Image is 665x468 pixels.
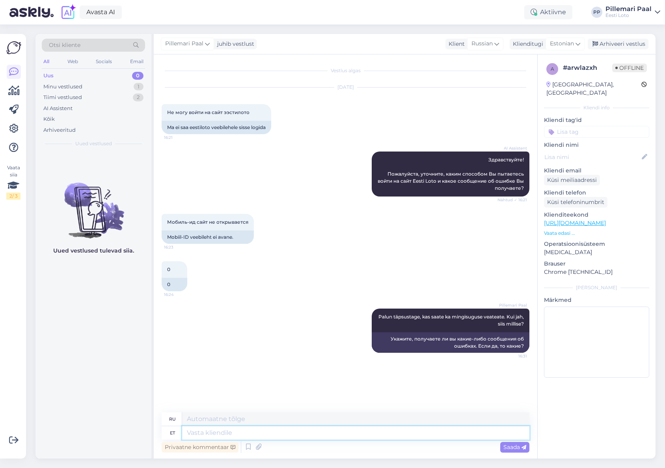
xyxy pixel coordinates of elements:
div: Укажите, получаете ли вы какие-либо сообщения об ошибках. Если да, то какие? [372,332,529,353]
div: Kõik [43,115,55,123]
span: a [551,66,554,72]
p: Kliendi tag'id [544,116,649,124]
span: 16:31 [497,353,527,359]
div: Pillemari Paal [605,6,652,12]
div: 2 [133,94,143,101]
span: Palun täpsustage, kas saate ka mingisuguse veateate. Kui jah, siis millise? [378,314,525,327]
p: Klienditeekond [544,211,649,219]
input: Lisa nimi [544,153,640,161]
div: Küsi telefoninumbrit [544,197,607,208]
p: Chrome [TECHNICAL_ID] [544,268,649,276]
div: [PERSON_NAME] [544,284,649,291]
div: 1 [134,83,143,91]
div: 0 [162,278,187,291]
span: Russian [471,39,493,48]
span: Pillemari Paal [165,39,203,48]
span: Otsi kliente [49,41,80,49]
div: ru [169,412,176,426]
p: Vaata edasi ... [544,230,649,237]
div: Vestlus algas [162,67,529,74]
p: Uued vestlused tulevad siia. [53,247,134,255]
div: 0 [132,72,143,80]
a: [URL][DOMAIN_NAME] [544,219,606,227]
img: No chats [35,168,151,240]
p: Kliendi telefon [544,189,649,197]
div: 2 / 3 [6,193,20,200]
span: Nähtud ✓ 16:21 [497,197,527,203]
div: # arwlazxh [563,63,612,73]
p: Kliendi nimi [544,141,649,149]
div: Socials [94,56,114,67]
input: Lisa tag [544,126,649,138]
img: Askly Logo [6,40,21,55]
p: [MEDICAL_DATA] [544,248,649,256]
a: Pillemari PaalEesti Loto [605,6,660,19]
div: Uus [43,72,54,80]
p: Brauser [544,260,649,268]
p: Märkmed [544,296,649,304]
div: Web [66,56,80,67]
div: Ma ei saa eestiloto veebilehele sisse logida [162,121,271,134]
div: PP [591,7,602,18]
span: 0 [167,266,170,272]
span: Pillemari Paal [497,302,527,308]
div: et [170,426,175,440]
span: Мобиль-ид сайт не открывается [167,219,248,225]
span: 16:23 [164,244,194,250]
span: 16:21 [164,135,194,140]
span: Uued vestlused [75,140,112,147]
div: Eesti Loto [605,12,652,19]
p: Kliendi email [544,167,649,175]
span: Здравствуйте! Пожалуйста, уточните, каким способом Вы пытаетесь войти на сайт Eesti Loto и какое ... [378,157,525,191]
div: Email [129,56,145,67]
a: Avasta AI [80,6,122,19]
div: Minu vestlused [43,83,82,91]
div: Arhiveeri vestlus [588,39,648,49]
p: Operatsioonisüsteem [544,240,649,248]
div: Vaata siia [6,164,20,200]
div: Arhiveeritud [43,126,76,134]
span: AI Assistent [497,145,527,151]
div: Mobiil-ID veebileht ei avane. [162,230,254,244]
span: Не могу войти на сайт ээстилото [167,109,250,115]
div: Klienditugi [510,40,543,48]
div: Kliendi info [544,104,649,111]
span: Saada [503,444,526,451]
div: [DATE] [162,84,529,91]
span: 16:24 [164,292,194,298]
div: Tiimi vestlused [43,94,82,101]
div: Küsi meiliaadressi [544,175,600,185]
div: juhib vestlust [214,40,254,48]
span: Offline [612,64,647,72]
span: Estonian [550,39,574,48]
div: [GEOGRAPHIC_DATA], [GEOGRAPHIC_DATA] [546,80,641,97]
div: Klient [445,40,465,48]
div: All [42,56,51,67]
div: AI Assistent [43,105,73,112]
div: Privaatne kommentaar [162,442,238,453]
div: Aktiivne [524,5,572,19]
img: explore-ai [60,4,76,21]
